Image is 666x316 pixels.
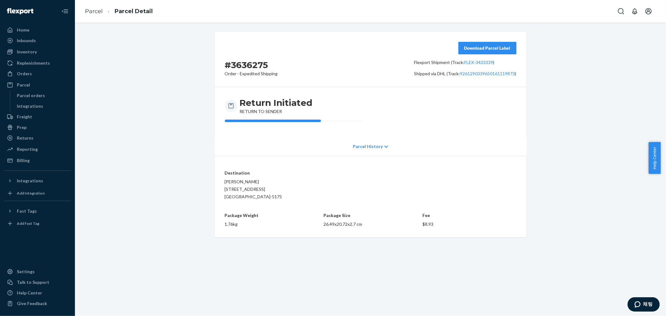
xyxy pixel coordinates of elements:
a: Parcel [85,8,103,15]
a: Inventory [4,47,71,57]
button: Download Parcel Label [458,42,516,54]
div: RETURN TO SENDER [240,97,313,115]
p: $ 8.93 [422,221,516,227]
div: Parcel orders [17,92,45,99]
a: Add Integration [4,188,71,198]
div: Prep [17,124,27,131]
button: Talk to Support [4,277,71,287]
ol: breadcrumbs [80,2,158,21]
button: Integrations [4,176,71,186]
div: Give Feedback [17,300,47,307]
button: Fast Tags [4,206,71,216]
a: Parcel [4,80,71,90]
div: Replenishments [17,60,50,66]
div: Add Fast Tag [17,221,39,226]
div: Inventory [17,49,37,55]
div: Integrations [17,103,43,109]
p: 1.76 kg [225,221,319,227]
div: Home [17,27,29,33]
div: Integrations [17,178,43,184]
p: Package Size [323,200,417,221]
a: Freight [4,112,71,122]
a: Reporting [4,144,71,154]
p: Fee [422,200,516,221]
div: Fast Tags [17,208,37,214]
div: Help Center [17,290,42,296]
a: Returns [4,133,71,143]
img: Flexport logo [7,8,33,14]
a: Replenishments [4,58,71,68]
a: Inbounds [4,36,71,46]
div: Reporting [17,146,38,152]
div: Parcel [17,82,30,88]
a: Billing [4,156,71,165]
div: Settings [17,269,35,275]
a: 9261290339650161119873 [460,71,515,76]
div: Returns [17,135,33,141]
a: Prep [4,122,71,132]
p: Destination [225,166,282,179]
button: Close Navigation [59,5,71,17]
p: Shipped via DHL (Track: ) [414,71,516,77]
div: Inbounds [17,37,36,44]
p: [PERSON_NAME] [225,179,282,185]
a: Add Fast Tag [4,219,71,229]
div: Freight [17,114,32,120]
button: Help Center [649,142,661,174]
div: Download Parcel Label [464,45,511,51]
button: Open account menu [642,5,655,17]
button: Open Search Box [615,5,627,17]
div: Orders [17,71,32,77]
a: Home [4,25,71,35]
div: Add Integration [17,190,45,196]
a: Help Center [4,288,71,298]
button: Give Feedback [4,299,71,309]
a: Integrations [14,101,72,111]
p: [GEOGRAPHIC_DATA]-5175 [225,194,282,200]
a: Orders [4,69,71,79]
h3: Return Initiated [240,97,313,108]
div: Talk to Support [17,279,49,285]
p: [STREET_ADDRESS] [225,186,282,192]
p: 26.49 x 20.72 x 2.7 cm [323,221,417,227]
p: Parcel History [353,143,383,150]
a: Parcel orders [14,91,72,101]
a: Settings [4,267,71,277]
a: FLEX-3433339 [465,60,493,65]
p: Order - Expedited Shipping [225,71,278,77]
div: Billing [17,157,30,164]
p: Package Weight [225,200,319,221]
h2: # 3636275 [225,59,278,71]
iframe: 상담사 중 한 명과 채팅할 수 있는 위젯을 엽니다. [627,297,660,313]
a: Parcel Detail [115,8,153,15]
p: Flexport Shipment (Track: ) [414,59,516,66]
button: Open notifications [629,5,641,17]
